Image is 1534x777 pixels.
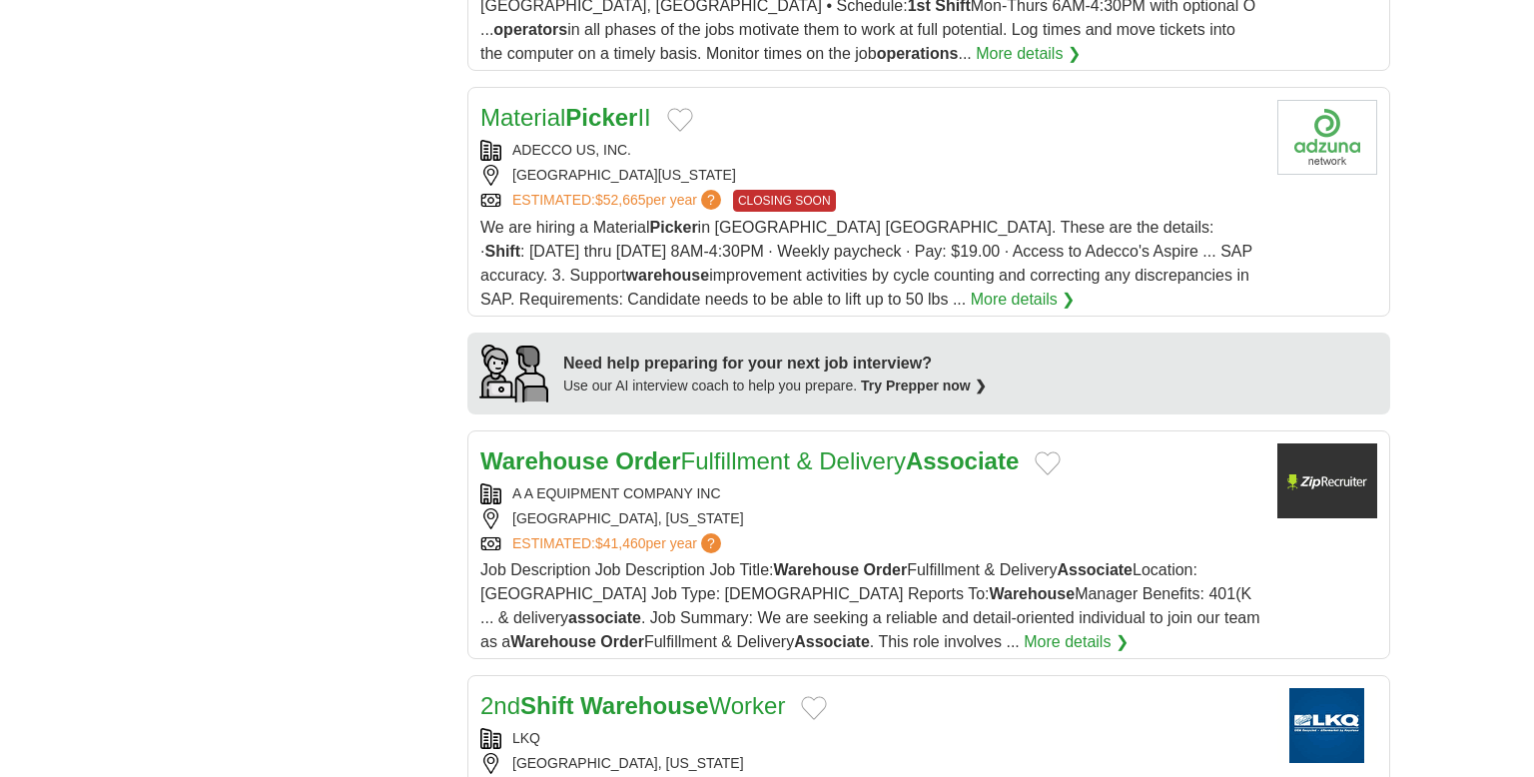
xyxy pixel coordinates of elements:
a: Try Prepper now ❯ [861,378,987,393]
span: $52,665 [595,192,646,208]
strong: Order [864,561,908,578]
strong: associate [568,609,641,626]
span: ? [701,190,721,210]
span: We are hiring a Material in [GEOGRAPHIC_DATA] [GEOGRAPHIC_DATA]. These are the details: · : [DATE... [480,219,1252,308]
strong: Warehouse [580,692,708,719]
strong: Shift [484,243,520,260]
img: Company logo [1277,443,1377,518]
strong: Order [600,633,644,650]
span: $41,460 [595,535,646,551]
a: More details ❯ [976,42,1081,66]
div: [GEOGRAPHIC_DATA], [US_STATE] [480,508,1261,529]
strong: Picker [650,219,698,236]
a: Warehouse OrderFulfillment & DeliveryAssociate [480,447,1019,474]
strong: Shift [520,692,573,719]
strong: Order [615,447,680,474]
img: Company logo [1277,100,1377,175]
div: A A EQUIPMENT COMPANY INC [480,483,1261,504]
strong: Associate [1057,561,1133,578]
strong: Warehouse [510,633,596,650]
span: CLOSING SOON [733,190,836,212]
div: Use our AI interview coach to help you prepare. [563,376,987,396]
a: ESTIMATED:$52,665per year? [512,190,725,212]
a: ESTIMATED:$41,460per year? [512,533,725,554]
strong: operators [493,21,567,38]
strong: operations [877,45,959,62]
a: 2ndShift WarehouseWorker [480,692,785,719]
button: Add to favorite jobs [801,696,827,720]
div: ADECCO US, INC. [480,140,1261,161]
button: Add to favorite jobs [1035,451,1061,475]
strong: warehouse [626,267,710,284]
span: ? [701,533,721,553]
strong: Warehouse [480,447,608,474]
img: LKQ Corporation logo [1277,688,1377,763]
strong: Associate [906,447,1019,474]
a: More details ❯ [1024,630,1129,654]
a: More details ❯ [971,288,1076,312]
span: Job Description Job Description Job Title: Fulfillment & Delivery Location: [GEOGRAPHIC_DATA] Job... [480,561,1260,650]
div: [GEOGRAPHIC_DATA][US_STATE] [480,165,1261,186]
strong: Picker [565,104,637,131]
strong: Associate [794,633,870,650]
strong: Warehouse [773,561,859,578]
strong: Warehouse [989,585,1075,602]
a: LKQ [512,730,540,746]
a: MaterialPickerII [480,104,651,131]
div: [GEOGRAPHIC_DATA], [US_STATE] [480,753,1261,774]
button: Add to favorite jobs [667,108,693,132]
div: Need help preparing for your next job interview? [563,352,987,376]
